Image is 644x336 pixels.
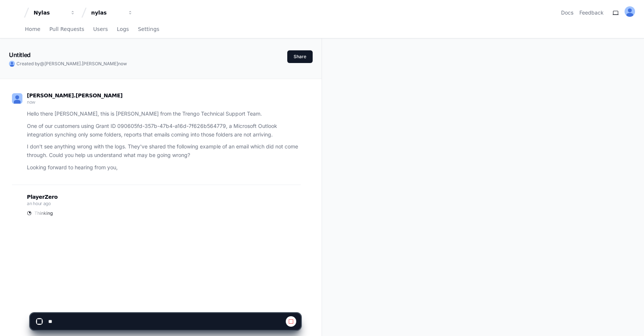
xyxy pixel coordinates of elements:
span: Pull Requests [49,27,84,31]
img: ALV-UjU-Uivu_cc8zlDcn2c9MNEgVYayUocKx0gHV_Yy_SMunaAAd7JZxK5fgww1Mi-cdUJK5q-hvUHnPErhbMG5W0ta4bF9-... [12,93,22,104]
span: Users [93,27,108,31]
span: now [118,61,127,66]
img: ALV-UjU-Uivu_cc8zlDcn2c9MNEgVYayUocKx0gHV_Yy_SMunaAAd7JZxK5fgww1Mi-cdUJK5q-hvUHnPErhbMG5W0ta4bF9-... [9,61,15,67]
span: Settings [138,27,159,31]
span: Logs [117,27,129,31]
span: Created by [16,61,127,67]
a: Home [25,21,40,38]
div: nylas [91,9,123,16]
div: Nylas [34,9,66,16]
a: Logs [117,21,129,38]
img: ALV-UjU-Uivu_cc8zlDcn2c9MNEgVYayUocKx0gHV_Yy_SMunaAAd7JZxK5fgww1Mi-cdUJK5q-hvUHnPErhbMG5W0ta4bF9-... [625,6,635,17]
p: Hello there [PERSON_NAME], this is [PERSON_NAME] from the Trengo Technical Support Team. [27,110,301,118]
span: @ [40,61,44,66]
a: Pull Requests [49,21,84,38]
a: Settings [138,21,159,38]
span: Home [25,27,40,31]
p: One of our customers using Grant ID 090605fd-357b-47b4-a16d-7f626b564779, a Microsoft Outlook int... [27,122,301,139]
span: [PERSON_NAME].[PERSON_NAME] [27,92,123,98]
button: nylas [88,6,136,19]
a: Docs [561,9,573,16]
a: Users [93,21,108,38]
iframe: Open customer support [620,311,640,332]
span: [PERSON_NAME].[PERSON_NAME] [44,61,118,66]
span: Thinking [34,210,53,216]
p: I don't see anything wrong with the logs. They've shared the following example of an email which ... [27,142,301,160]
button: Feedback [579,9,604,16]
span: an hour ago [27,201,51,206]
button: Nylas [31,6,78,19]
h1: Untitled [9,50,31,59]
span: now [27,99,35,105]
span: PlayerZero [27,195,58,199]
p: Looking forward to hearing from you, [27,163,301,172]
button: Share [287,50,313,63]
